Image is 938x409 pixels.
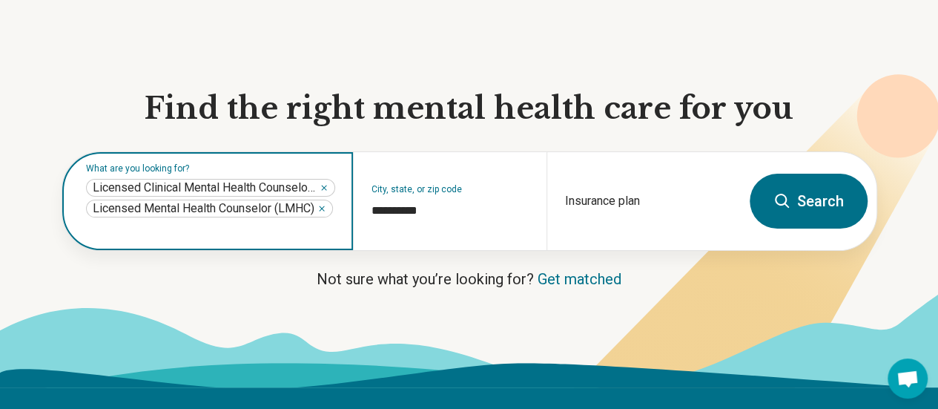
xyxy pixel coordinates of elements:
a: Get matched [538,270,621,288]
label: What are you looking for? [86,164,335,173]
div: Open chat [888,359,928,399]
div: Licensed Mental Health Counselor (LMHC) [86,200,333,217]
span: Licensed Mental Health Counselor (LMHC) [93,201,314,216]
span: Licensed Clinical Mental Health Counselor (LCMHC) [93,180,317,195]
button: Licensed Clinical Mental Health Counselor (LCMHC) [320,183,328,192]
button: Licensed Mental Health Counselor (LMHC) [317,204,326,213]
div: Licensed Clinical Mental Health Counselor (LCMHC) [86,179,335,197]
p: Not sure what you’re looking for? [62,269,877,289]
h1: Find the right mental health care for you [62,89,877,128]
button: Search [750,174,868,229]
